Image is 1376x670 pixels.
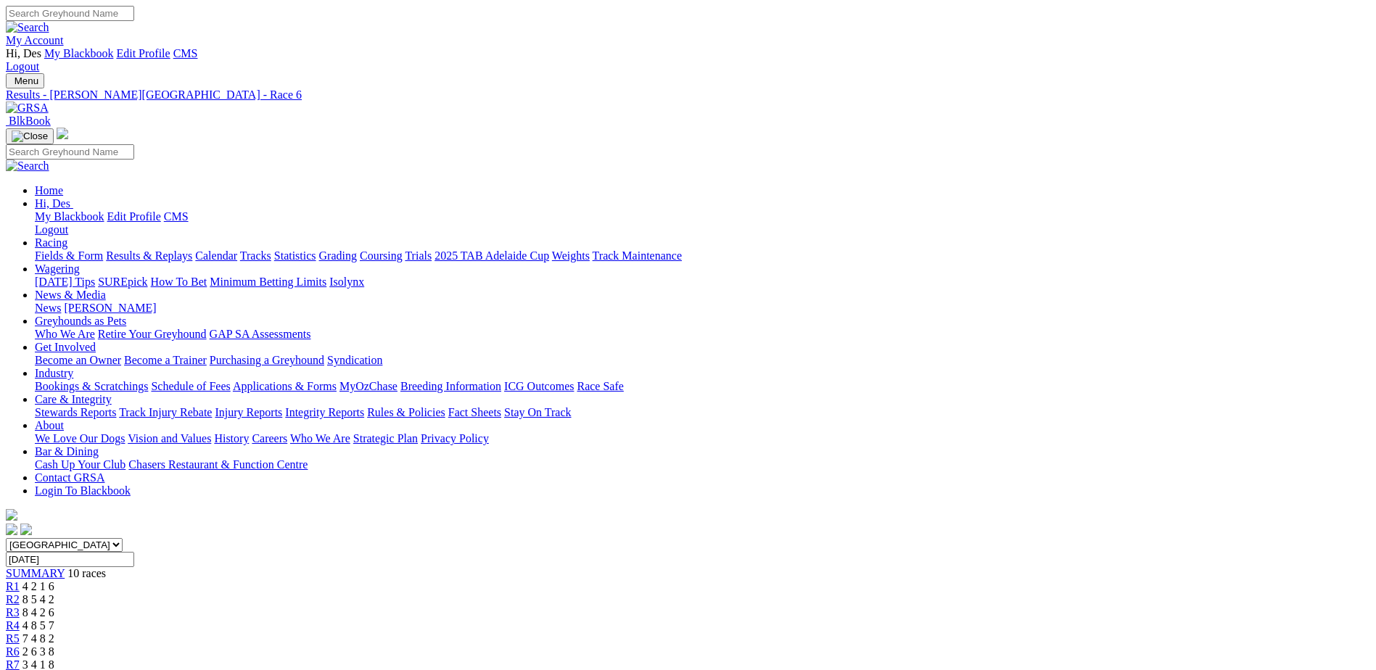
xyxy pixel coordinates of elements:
span: Hi, Des [35,197,70,210]
a: Bookings & Scratchings [35,380,148,392]
div: Racing [35,249,1370,262]
img: Search [6,21,49,34]
a: Stay On Track [504,406,571,418]
a: Applications & Forms [233,380,337,392]
a: R2 [6,593,20,605]
a: [DATE] Tips [35,276,95,288]
a: Login To Blackbook [35,484,131,497]
a: Trials [405,249,432,262]
a: SUREpick [98,276,147,288]
button: Toggle navigation [6,128,54,144]
a: Purchasing a Greyhound [210,354,324,366]
a: Injury Reports [215,406,282,418]
a: Grading [319,249,357,262]
a: R4 [6,619,20,632]
a: History [214,432,249,444]
input: Select date [6,552,134,567]
a: Tracks [240,249,271,262]
a: Edit Profile [107,210,161,223]
a: News & Media [35,289,106,301]
a: Fields & Form [35,249,103,262]
div: Bar & Dining [35,458,1370,471]
a: Track Maintenance [593,249,682,262]
a: R3 [6,606,20,619]
a: MyOzChase [339,380,397,392]
a: Breeding Information [400,380,501,392]
span: Menu [15,75,38,86]
div: Hi, Des [35,210,1370,236]
a: Bar & Dining [35,445,99,458]
a: Fact Sheets [448,406,501,418]
a: Logout [6,60,39,73]
a: 2025 TAB Adelaide Cup [434,249,549,262]
span: BlkBook [9,115,51,127]
img: twitter.svg [20,524,32,535]
a: News [35,302,61,314]
a: Hi, Des [35,197,73,210]
a: Vision and Values [128,432,211,444]
a: ICG Outcomes [504,380,574,392]
span: 8 4 2 6 [22,606,54,619]
a: Wagering [35,262,80,275]
a: Get Involved [35,341,96,353]
div: About [35,432,1370,445]
a: Contact GRSA [35,471,104,484]
a: Results & Replays [106,249,192,262]
div: Wagering [35,276,1370,289]
div: My Account [6,47,1370,73]
span: 4 2 1 6 [22,580,54,592]
a: Careers [252,432,287,444]
img: logo-grsa-white.png [6,509,17,521]
a: Cash Up Your Club [35,458,125,471]
a: Results - [PERSON_NAME][GEOGRAPHIC_DATA] - Race 6 [6,88,1370,102]
img: logo-grsa-white.png [57,128,68,139]
a: Greyhounds as Pets [35,315,126,327]
span: 4 8 5 7 [22,619,54,632]
a: Coursing [360,249,403,262]
a: Syndication [327,354,382,366]
span: SUMMARY [6,567,65,579]
a: About [35,419,64,431]
img: facebook.svg [6,524,17,535]
a: CMS [173,47,198,59]
a: Home [35,184,63,197]
div: Get Involved [35,354,1370,367]
a: Edit Profile [116,47,170,59]
a: We Love Our Dogs [35,432,125,444]
a: Calendar [195,249,237,262]
a: My Blackbook [44,47,114,59]
a: Logout [35,223,68,236]
span: 8 5 4 2 [22,593,54,605]
span: 10 races [67,567,106,579]
a: Industry [35,367,73,379]
img: Search [6,160,49,173]
a: GAP SA Assessments [210,328,311,340]
a: How To Bet [151,276,207,288]
a: Schedule of Fees [151,380,230,392]
a: My Account [6,34,64,46]
a: Become an Owner [35,354,121,366]
a: Care & Integrity [35,393,112,405]
input: Search [6,144,134,160]
input: Search [6,6,134,21]
a: R6 [6,645,20,658]
a: Race Safe [577,380,623,392]
a: Integrity Reports [285,406,364,418]
a: Become a Trainer [124,354,207,366]
a: Privacy Policy [421,432,489,444]
a: [PERSON_NAME] [64,302,156,314]
span: 2 6 3 8 [22,645,54,658]
a: Racing [35,236,67,249]
a: Retire Your Greyhound [98,328,207,340]
span: R5 [6,632,20,645]
a: Minimum Betting Limits [210,276,326,288]
a: R1 [6,580,20,592]
a: Isolynx [329,276,364,288]
div: Industry [35,380,1370,393]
